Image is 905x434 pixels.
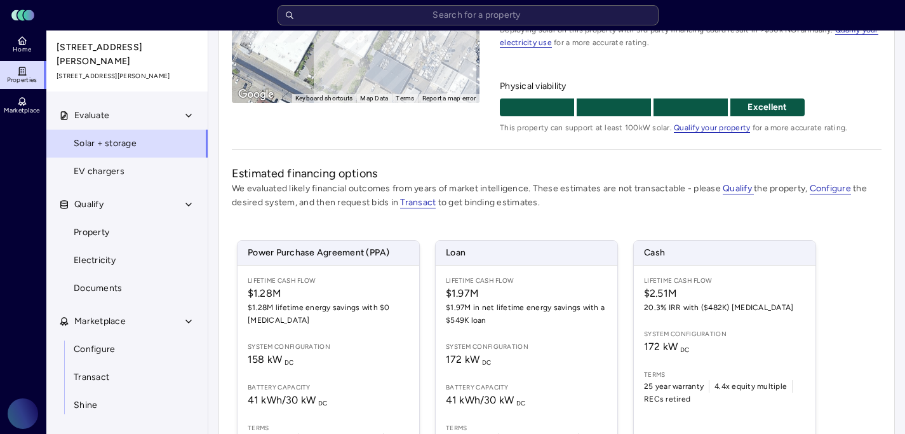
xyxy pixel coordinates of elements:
span: 20.3% IRR with ($482K) [MEDICAL_DATA] [644,301,805,314]
sub: DC [318,399,328,407]
img: Google [235,86,277,103]
input: Search for a property [278,5,659,25]
button: Qualify [46,191,209,219]
span: 41 kWh / 30 kW [248,394,328,406]
span: System configuration [446,342,607,352]
sub: DC [482,358,492,367]
span: Configure [74,342,115,356]
span: System configuration [248,342,409,352]
span: Marketplace [74,315,126,329]
span: Loan [436,241,617,265]
button: Marketplace [46,308,209,336]
span: Terms [446,423,607,433]
sub: DC [516,399,526,407]
span: Power Purchase Agreement (PPA) [238,241,419,265]
span: $1.97M [446,286,607,301]
span: [STREET_ADDRESS][PERSON_NAME] [57,41,199,69]
span: 172 kW [644,341,690,353]
span: $1.97M in net lifetime energy savings with a $549K loan [446,301,607,327]
a: Open this area in Google Maps (opens a new window) [235,86,277,103]
span: This property can support at least 100kW solar. for a more accurate rating. [500,121,882,134]
span: Transact [74,370,109,384]
a: Solar + storage [46,130,208,158]
span: Lifetime Cash Flow [644,276,805,286]
span: Lifetime Cash Flow [446,276,607,286]
span: Electricity [74,254,116,268]
span: $1.28M lifetime energy savings with $0 [MEDICAL_DATA] [248,301,409,327]
a: Transact [400,197,436,208]
span: Documents [74,281,122,295]
span: Home [13,46,31,53]
a: Qualify your property [674,123,750,132]
span: Physical viability [500,79,882,93]
p: Excellent [730,100,805,114]
sub: DC [285,358,294,367]
a: Qualify your electricity use [500,25,878,47]
span: $1.28M [248,286,409,301]
a: Property [46,219,208,247]
p: We evaluated likely financial outcomes from years of market intelligence. These estimates are not... [232,182,882,210]
span: Battery capacity [248,383,409,393]
a: Documents [46,275,208,302]
span: RECs retired [644,393,690,405]
button: Evaluate [46,102,209,130]
a: Configure [46,336,208,363]
span: 4.4x equity multiple [714,380,787,393]
span: EV chargers [74,165,124,179]
a: Transact [46,363,208,391]
a: Terms (opens in new tab) [396,95,414,102]
a: Shine [46,391,208,419]
span: $2.51M [644,286,805,301]
a: Electricity [46,247,208,275]
span: Solar + storage [74,137,137,151]
span: 41 kWh / 30 kW [446,394,526,406]
span: Cash [634,241,815,265]
button: Map Data [360,94,388,103]
span: Terms [644,370,805,380]
span: Terms [248,423,409,433]
span: Qualify [74,198,104,212]
a: Configure [810,183,851,194]
span: Marketplace [4,107,39,114]
span: Properties [7,76,37,84]
a: Report a map error [422,95,476,102]
a: Qualify [723,183,754,194]
span: 25 year warranty [644,380,704,393]
span: 172 kW [446,353,492,365]
span: Shine [74,398,97,412]
h2: Estimated financing options [232,165,882,182]
span: Qualify your property [674,123,750,133]
span: Evaluate [74,109,109,123]
span: Deploying solar on this property with 3rd party financing could result in >$50k NOI annually. for... [500,24,882,49]
sub: DC [680,346,690,354]
span: [STREET_ADDRESS][PERSON_NAME] [57,71,199,81]
span: 158 kW [248,353,294,365]
button: Keyboard shortcuts [295,94,353,103]
span: Property [74,226,109,240]
span: Lifetime Cash Flow [248,276,409,286]
span: Battery capacity [446,383,607,393]
span: System configuration [644,329,805,339]
a: EV chargers [46,158,208,186]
